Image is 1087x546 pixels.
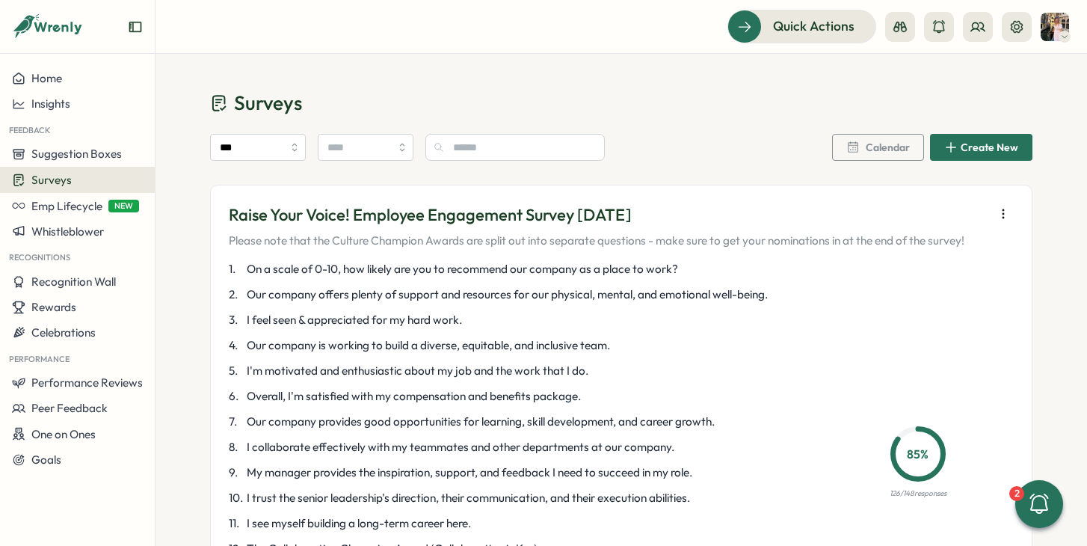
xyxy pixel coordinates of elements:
span: On a scale of 0-10, how likely are you to recommend our company as a place to work? [247,261,678,277]
span: I collaborate effectively with my teammates and other departments at our company. [247,439,674,455]
span: Calendar [866,142,910,153]
span: Insights [31,96,70,111]
span: Emp Lifecycle [31,199,102,213]
span: I trust the senior leadership's direction, their communication, and their execution abilities. [247,490,690,506]
span: Rewards [31,300,76,314]
span: Our company offers plenty of support and resources for our physical, mental, and emotional well-b... [247,286,768,303]
div: 2 [1009,486,1024,501]
span: Peer Feedback [31,401,108,415]
span: Performance Reviews [31,375,143,390]
span: 10 . [229,490,244,506]
span: 3 . [229,312,244,328]
button: Create New [930,134,1032,161]
span: I feel seen & appreciated for my hard work. [247,312,462,328]
p: 126 / 148 responses [890,488,946,500]
span: NEW [108,200,139,212]
span: I'm motivated and enthusiastic about my job and the work that I do. [247,363,588,379]
span: Recognition Wall [31,274,116,289]
span: 2 . [229,286,244,303]
button: Calendar [832,134,924,161]
button: Quick Actions [727,10,876,43]
span: One on Ones [31,427,96,441]
p: Please note that the Culture Champion Awards are split out into separate questions - make sure to... [229,233,964,249]
span: 8 . [229,439,244,455]
span: Surveys [31,173,72,187]
span: Celebrations [31,325,96,340]
span: Home [31,71,62,85]
p: 85 % [895,445,941,464]
span: My manager provides the inspiration, support, and feedback I need to succeed in my role. [247,464,692,481]
span: 4 . [229,337,244,354]
span: Suggestion Boxes [31,147,122,161]
span: Our company provides good opportunities for learning, skill development, and career growth. [247,414,715,430]
span: Overall, I'm satisfied with my compensation and benefits package. [247,388,581,405]
span: 1 . [229,261,244,277]
span: 11 . [229,515,244,532]
span: Create New [961,142,1018,153]
span: I see myself building a long-term career here. [247,515,471,532]
span: 5 . [229,363,244,379]
span: 7 . [229,414,244,430]
p: Raise Your Voice! Employee Engagement Survey [DATE] [229,203,964,227]
span: Goals [31,453,61,467]
button: Expand sidebar [128,19,143,34]
span: Our company is working to build a diverse, equitable, and inclusive team. [247,337,610,354]
button: 2 [1015,480,1063,528]
span: Quick Actions [773,16,854,36]
img: Hannah Saunders [1041,13,1069,41]
span: 6 . [229,388,244,405]
span: 9 . [229,464,244,481]
span: Surveys [234,90,302,116]
span: Whistleblower [31,224,104,239]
